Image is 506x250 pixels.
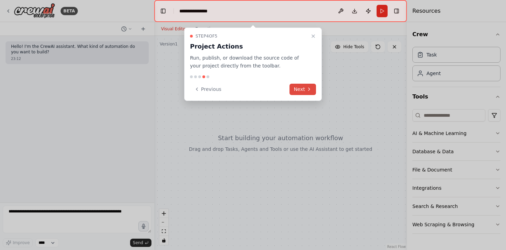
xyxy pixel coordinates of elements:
button: Next [289,84,316,95]
h3: Project Actions [190,42,308,51]
button: Previous [190,84,225,95]
span: Step 4 of 5 [196,33,218,39]
button: Hide left sidebar [158,6,168,16]
p: Run, publish, or download the source code of your project directly from the toolbar. [190,54,308,70]
button: Close walkthrough [309,32,317,40]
